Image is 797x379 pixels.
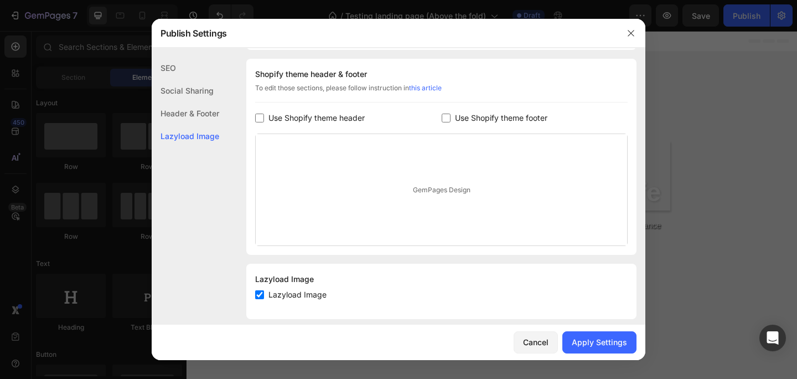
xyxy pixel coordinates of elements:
h2: Relieve Pain. Restore Strength. Reclaim Your Life [138,120,526,196]
button: Cancel [514,331,558,354]
span: Lazyload Image [268,288,327,301]
div: GemPages Design [256,134,627,245]
div: To edit those sections, please follow instruction in [255,83,628,103]
div: Publish Settings [152,19,617,48]
div: Lazyload Image [152,125,219,147]
div: Cancel [523,336,548,348]
div: Shopify theme header & footer [255,68,628,81]
div: Lazyload Image [255,273,628,286]
div: Open Intercom Messenger [759,325,786,351]
div: Apply Settings [572,336,627,348]
a: this article [409,84,442,92]
i: Don’t let pain hold you back [265,103,400,112]
button: Apply Settings [562,331,636,354]
div: SEO [152,57,219,79]
p: Discover wellness and recovery tools designed to reduce pain, improve posture, and enhance perfor... [139,206,525,232]
div: Social Sharing [152,79,219,102]
span: Use Shopify theme footer [455,111,547,125]
div: DISCOVER NOW [297,258,367,271]
span: Use Shopify theme header [268,111,365,125]
a: DISCOVER NOW [270,251,394,278]
div: Header & Footer [152,102,219,125]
